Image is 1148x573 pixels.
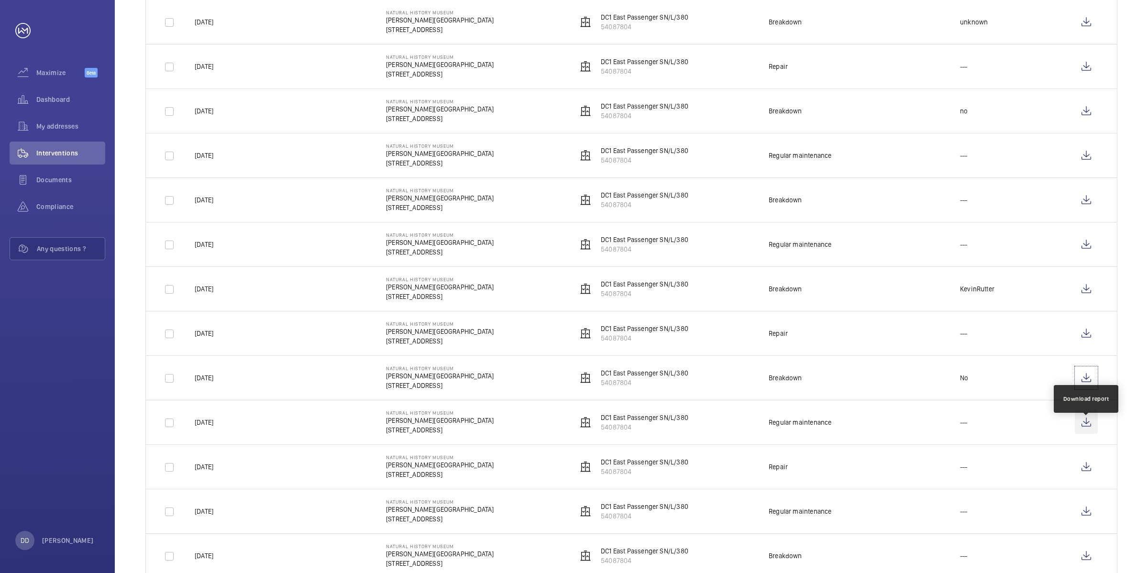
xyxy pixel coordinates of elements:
[960,195,968,205] p: ---
[386,99,494,104] p: Natural History Museum
[386,454,494,460] p: Natural History Museum
[580,150,591,161] img: elevator.svg
[85,68,98,77] span: Beta
[195,106,213,116] p: [DATE]
[386,238,494,247] p: [PERSON_NAME][GEOGRAPHIC_DATA]
[769,329,788,338] div: Repair
[386,514,494,524] p: [STREET_ADDRESS]
[195,462,213,472] p: [DATE]
[386,247,494,257] p: [STREET_ADDRESS]
[1063,395,1109,403] div: Download report
[960,462,968,472] p: ---
[580,550,591,562] img: elevator.svg
[386,381,494,390] p: [STREET_ADDRESS]
[960,418,968,427] p: ---
[386,203,494,212] p: [STREET_ADDRESS]
[386,193,494,203] p: [PERSON_NAME][GEOGRAPHIC_DATA]
[601,111,688,121] p: 54087804
[36,202,105,211] span: Compliance
[580,506,591,517] img: elevator.svg
[601,556,688,565] p: 54087804
[195,240,213,249] p: [DATE]
[386,327,494,336] p: [PERSON_NAME][GEOGRAPHIC_DATA]
[601,368,688,378] p: DC1 East Passenger SN/L/380
[386,143,494,149] p: Natural History Museum
[386,336,494,346] p: [STREET_ADDRESS]
[386,276,494,282] p: Natural History Museum
[386,416,494,425] p: [PERSON_NAME][GEOGRAPHIC_DATA]
[960,17,988,27] p: unknown
[580,194,591,206] img: elevator.svg
[386,158,494,168] p: [STREET_ADDRESS]
[601,279,688,289] p: DC1 East Passenger SN/L/380
[769,17,802,27] div: Breakdown
[580,461,591,473] img: elevator.svg
[580,283,591,295] img: elevator.svg
[601,378,688,387] p: 54087804
[769,240,831,249] div: Regular maintenance
[601,546,688,556] p: DC1 East Passenger SN/L/380
[195,62,213,71] p: [DATE]
[195,284,213,294] p: [DATE]
[386,104,494,114] p: [PERSON_NAME][GEOGRAPHIC_DATA]
[769,551,802,561] div: Breakdown
[580,105,591,117] img: elevator.svg
[386,371,494,381] p: [PERSON_NAME][GEOGRAPHIC_DATA]
[195,418,213,427] p: [DATE]
[960,151,968,160] p: ---
[601,200,688,209] p: 54087804
[960,507,968,516] p: ---
[769,373,802,383] div: Breakdown
[386,549,494,559] p: [PERSON_NAME][GEOGRAPHIC_DATA]
[36,121,105,131] span: My addresses
[960,106,968,116] p: no
[386,282,494,292] p: [PERSON_NAME][GEOGRAPHIC_DATA]
[386,149,494,158] p: [PERSON_NAME][GEOGRAPHIC_DATA]
[386,559,494,568] p: [STREET_ADDRESS]
[960,240,968,249] p: ---
[386,114,494,123] p: [STREET_ADDRESS]
[601,413,688,422] p: DC1 East Passenger SN/L/380
[386,10,494,15] p: Natural History Museum
[601,66,688,76] p: 54087804
[601,511,688,521] p: 54087804
[601,502,688,511] p: DC1 East Passenger SN/L/380
[601,57,688,66] p: DC1 East Passenger SN/L/380
[580,417,591,428] img: elevator.svg
[580,372,591,384] img: elevator.svg
[386,425,494,435] p: [STREET_ADDRESS]
[601,235,688,244] p: DC1 East Passenger SN/L/380
[601,22,688,32] p: 54087804
[960,329,968,338] p: ---
[580,16,591,28] img: elevator.svg
[601,333,688,343] p: 54087804
[195,551,213,561] p: [DATE]
[195,151,213,160] p: [DATE]
[37,244,105,253] span: Any questions ?
[601,101,688,111] p: DC1 East Passenger SN/L/380
[769,284,802,294] div: Breakdown
[386,187,494,193] p: Natural History Museum
[36,95,105,104] span: Dashboard
[386,69,494,79] p: [STREET_ADDRESS]
[195,329,213,338] p: [DATE]
[601,190,688,200] p: DC1 East Passenger SN/L/380
[601,12,688,22] p: DC1 East Passenger SN/L/380
[386,321,494,327] p: Natural History Museum
[601,155,688,165] p: 54087804
[386,410,494,416] p: Natural History Museum
[386,54,494,60] p: Natural History Museum
[769,418,831,427] div: Regular maintenance
[580,239,591,250] img: elevator.svg
[36,148,105,158] span: Interventions
[386,365,494,371] p: Natural History Museum
[769,507,831,516] div: Regular maintenance
[195,195,213,205] p: [DATE]
[386,499,494,505] p: Natural History Museum
[195,507,213,516] p: [DATE]
[36,68,85,77] span: Maximize
[580,328,591,339] img: elevator.svg
[386,470,494,479] p: [STREET_ADDRESS]
[960,62,968,71] p: ---
[601,422,688,432] p: 54087804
